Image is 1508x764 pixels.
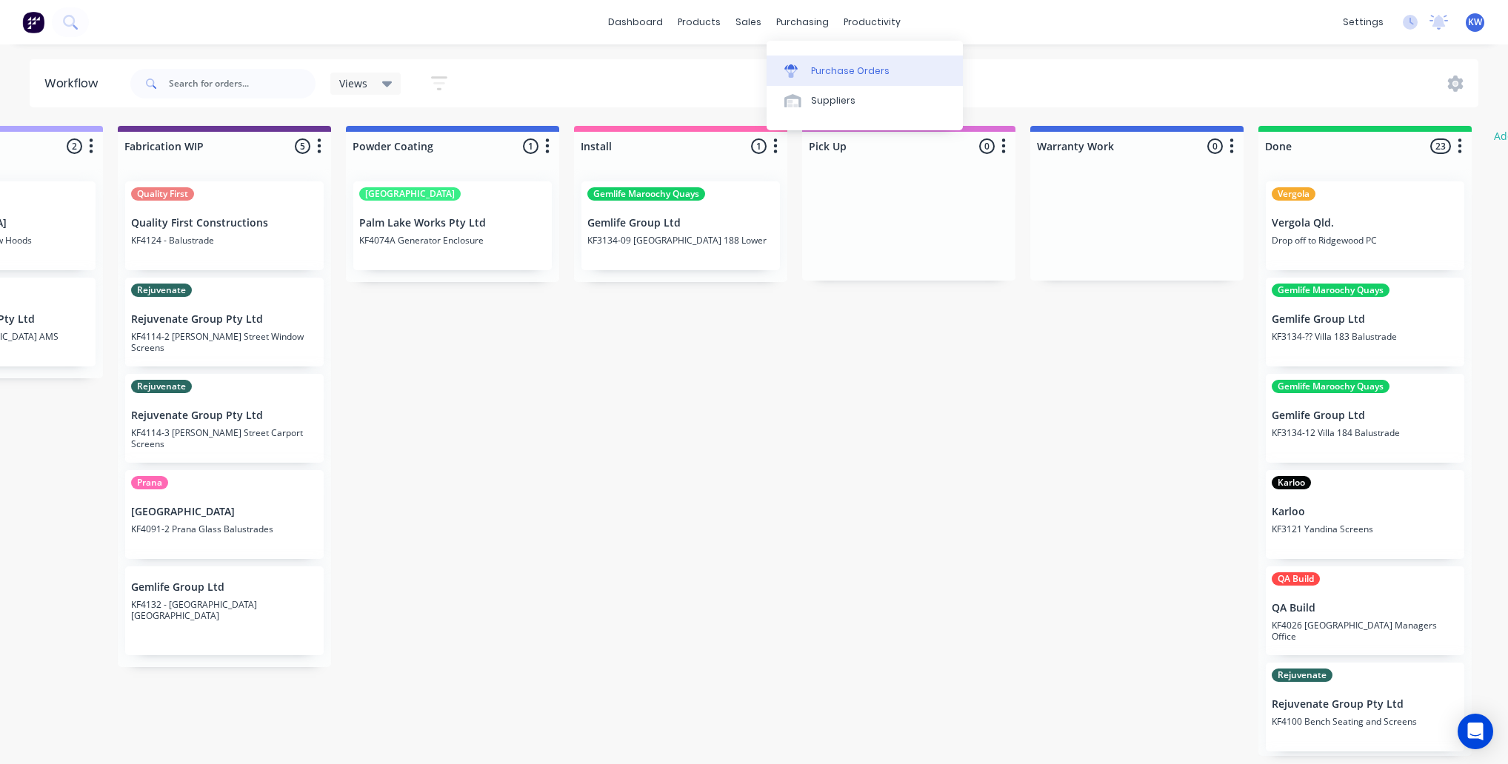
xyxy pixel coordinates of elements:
[1272,427,1458,438] p: KF3134-12 Villa 184 Balustrade
[339,76,367,91] span: Views
[359,217,546,229] p: Palm Lake Works Pty Ltd
[728,11,769,33] div: sales
[359,187,461,201] div: [GEOGRAPHIC_DATA]
[1272,572,1320,586] div: QA Build
[125,278,324,366] div: RejuvenateRejuvenate Group Pty LtdKF4114-2 [PERSON_NAME] Street Window Screens
[581,181,780,270] div: Gemlife Maroochy QuaysGemlife Group LtdKF3134-09 [GEOGRAPHIC_DATA] 188 Lower
[836,11,908,33] div: productivity
[587,235,774,246] p: KF3134-09 [GEOGRAPHIC_DATA] 188 Lower
[359,235,546,246] p: KF4074A Generator Enclosure
[769,11,836,33] div: purchasing
[1266,566,1464,655] div: QA BuildQA BuildKF4026 [GEOGRAPHIC_DATA] Managers Office
[1272,313,1458,326] p: Gemlife Group Ltd
[1272,668,1332,682] div: Rejuvenate
[131,284,192,297] div: Rejuvenate
[1266,181,1464,270] div: VergolaVergola Qld.Drop off to Ridgewood PC
[44,75,105,93] div: Workflow
[1272,602,1458,614] p: QA Build
[125,566,324,655] div: Gemlife Group LtdKF4132 - [GEOGRAPHIC_DATA] [GEOGRAPHIC_DATA]
[767,86,963,115] a: Suppliers
[767,56,963,85] a: Purchase Orders
[131,380,192,393] div: Rejuvenate
[587,217,774,229] p: Gemlife Group Ltd
[131,581,318,594] p: Gemlife Group Ltd
[1266,663,1464,751] div: RejuvenateRejuvenate Group Pty LtdKF4100 Bench Seating and Screens
[131,476,168,489] div: Prana
[131,409,318,422] p: Rejuvenate Group Pty Ltd
[125,374,324,463] div: RejuvenateRejuvenate Group Pty LtdKF4114-3 [PERSON_NAME] Street Carport Screens
[1272,331,1458,342] p: KF3134-?? Villa 183 Balustrade
[1272,187,1315,201] div: Vergola
[811,94,855,107] div: Suppliers
[1266,470,1464,559] div: KarlooKarlooKF3121 Yandina Screens
[1272,620,1458,642] p: KF4026 [GEOGRAPHIC_DATA] Managers Office
[1266,278,1464,366] div: Gemlife Maroochy QuaysGemlife Group LtdKF3134-?? Villa 183 Balustrade
[131,599,318,621] p: KF4132 - [GEOGRAPHIC_DATA] [GEOGRAPHIC_DATA]
[1468,16,1482,29] span: KW
[22,11,44,33] img: Factory
[1266,374,1464,463] div: Gemlife Maroochy QuaysGemlife Group LtdKF3134-12 Villa 184 Balustrade
[131,523,318,535] p: KF4091-2 Prana Glass Balustrades
[131,187,194,201] div: Quality First
[131,331,318,353] p: KF4114-2 [PERSON_NAME] Street Window Screens
[811,64,890,78] div: Purchase Orders
[125,181,324,270] div: Quality FirstQuality First ConstructionsKF4124 - Balustrade
[1272,409,1458,422] p: Gemlife Group Ltd
[1272,284,1389,297] div: Gemlife Maroochy Quays
[1458,714,1493,749] div: Open Intercom Messenger
[1272,380,1389,393] div: Gemlife Maroochy Quays
[131,235,318,246] p: KF4124 - Balustrade
[1272,506,1458,518] p: Karloo
[1272,476,1311,489] div: Karloo
[587,187,705,201] div: Gemlife Maroochy Quays
[1272,235,1458,246] p: Drop off to Ridgewood PC
[1272,217,1458,229] p: Vergola Qld.
[131,217,318,229] p: Quality First Constructions
[1272,698,1458,711] p: Rejuvenate Group Pty Ltd
[125,470,324,559] div: Prana[GEOGRAPHIC_DATA]KF4091-2 Prana Glass Balustrades
[670,11,728,33] div: products
[1335,11,1391,33] div: settings
[1272,523,1458,535] p: KF3121 Yandina Screens
[131,313,318,326] p: Rejuvenate Group Pty Ltd
[1272,716,1458,727] p: KF4100 Bench Seating and Screens
[169,69,316,98] input: Search for orders...
[131,506,318,518] p: [GEOGRAPHIC_DATA]
[601,11,670,33] a: dashboard
[131,427,318,449] p: KF4114-3 [PERSON_NAME] Street Carport Screens
[353,181,552,270] div: [GEOGRAPHIC_DATA]Palm Lake Works Pty LtdKF4074A Generator Enclosure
